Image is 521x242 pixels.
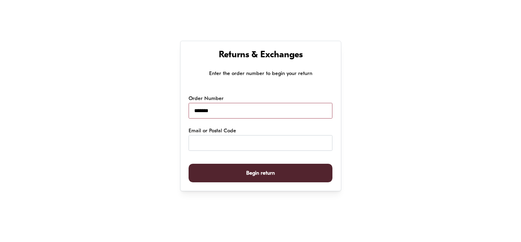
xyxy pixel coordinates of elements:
[189,127,236,135] label: Email or Postal Code
[189,95,224,103] label: Order Number
[189,164,332,183] button: Begin return
[189,50,332,61] h1: Returns & Exchanges
[246,164,275,182] span: Begin return
[189,69,332,78] p: Enter the order number to begin your return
